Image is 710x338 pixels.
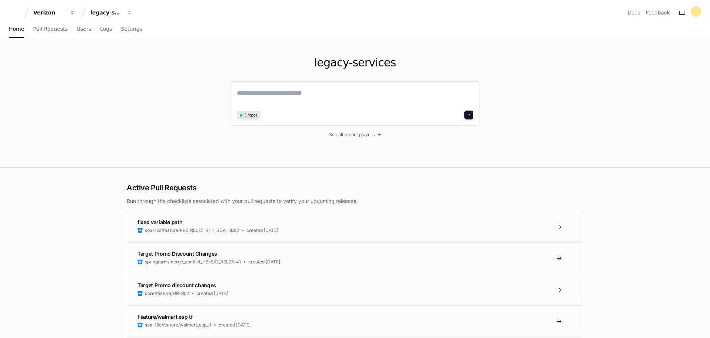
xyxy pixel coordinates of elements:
span: fixed variable path [137,219,182,225]
span: created [DATE] [196,291,228,296]
a: Home [9,21,24,38]
span: Settings [121,27,142,31]
span: Target Promo Discount Changes [137,250,217,257]
span: created [DATE] [248,259,280,265]
span: Feature/walmart esp tf [137,314,192,320]
div: Verizon [33,9,65,16]
h2: Active Pull Requests [127,183,583,193]
button: Verizon [30,6,78,19]
a: Feature/walmart esp tfsoa-12c/feature/walmart_esp_tfcreated [DATE] [127,305,583,337]
a: Logs [100,21,112,38]
span: springfarm/merge_conflict_HB-952_REL25-41 [145,259,241,265]
h1: legacy-services [230,56,480,69]
button: Feedback [646,9,670,16]
span: Home [9,27,24,31]
span: core/feature/HB-952 [145,291,189,296]
a: Target Promo Discount Changesspringfarm/merge_conflict_HB-952_REL25-41created [DATE] [127,242,583,274]
span: Users [77,27,91,31]
a: fixed variable pathsoa-12c/feature/PRE_REL25-41-1_SOA_HB92created [DATE] [127,211,583,242]
span: Pull Requests [33,27,67,31]
span: Target Promo discount changes [137,282,216,288]
p: Run through the checklists associated with your pull requests to verify your upcoming releases. [127,197,583,205]
span: Logs [100,27,112,31]
a: Target Promo discount changescore/feature/HB-952created [DATE] [127,274,583,305]
button: legacy-services [87,6,135,19]
span: created [DATE] [246,227,278,233]
span: created [DATE] [219,322,251,328]
a: See all recent players [230,132,480,138]
span: soa-12c/feature/PRE_REL25-41-1_SOA_HB92 [145,227,239,233]
a: Pull Requests [33,21,67,38]
a: Users [77,21,91,38]
div: legacy-services [90,9,122,16]
a: Settings [121,21,142,38]
span: 3 repos [244,112,258,118]
a: Docs [628,9,640,16]
span: soa-12c/feature/walmart_esp_tf [145,322,211,328]
span: See all recent players [329,132,375,138]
